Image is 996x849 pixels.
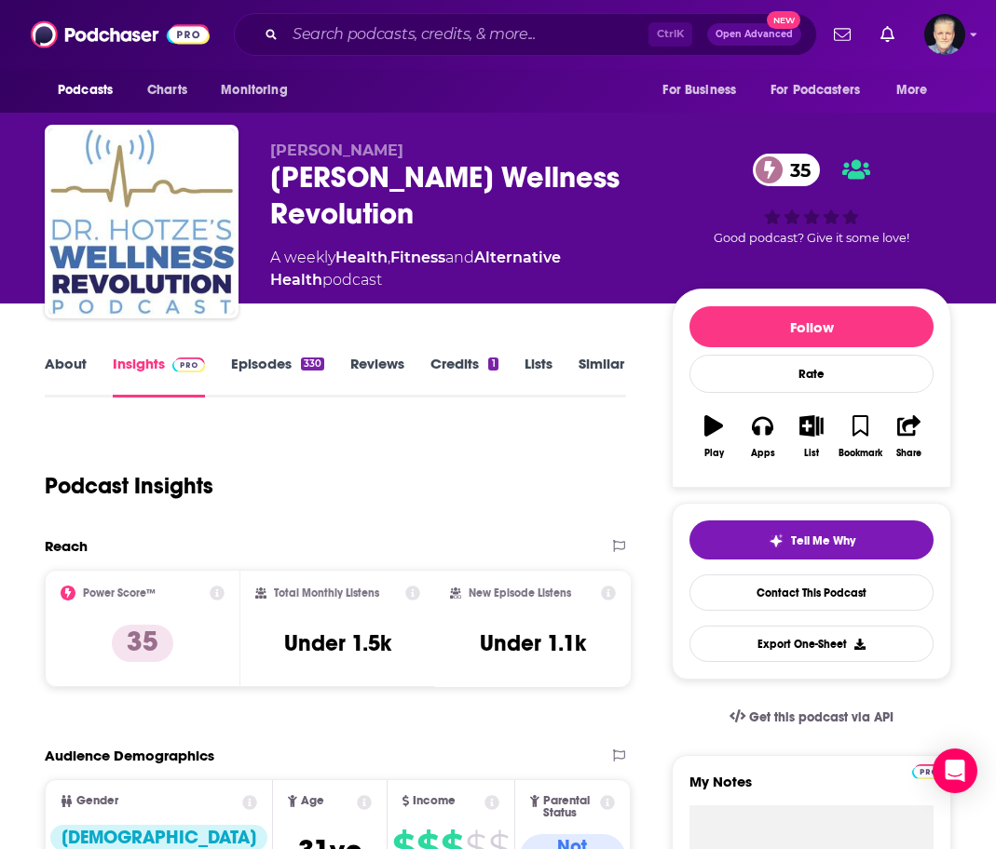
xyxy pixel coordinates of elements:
[83,586,156,600] h2: Power Score™
[231,355,324,398] a: Episodes330
[147,77,187,103] span: Charts
[689,574,934,611] a: Contact This Podcast
[112,625,173,662] p: 35
[31,17,210,52] img: Podchaser - Follow, Share and Rate Podcasts
[787,403,836,470] button: List
[270,247,642,291] div: A weekly podcast
[672,141,951,258] div: 35Good podcast? Give it some love!
[767,11,800,29] span: New
[749,709,894,725] span: Get this podcast via API
[301,357,324,371] div: 330
[543,795,596,819] span: Parental Status
[58,77,113,103] span: Podcasts
[836,403,884,470] button: Bookmark
[839,448,882,459] div: Bookmark
[896,448,921,459] div: Share
[704,448,724,459] div: Play
[390,249,445,266] a: Fitness
[413,795,456,807] span: Income
[649,73,759,108] button: open menu
[751,448,775,459] div: Apps
[45,73,137,108] button: open menu
[388,249,390,266] span: ,
[883,73,951,108] button: open menu
[335,249,388,266] a: Health
[716,30,793,39] span: Open Advanced
[45,472,213,500] h1: Podcast Insights
[301,795,324,807] span: Age
[924,14,965,55] img: User Profile
[912,761,945,779] a: Pro website
[469,586,571,600] h2: New Episode Listens
[738,403,786,470] button: Apps
[579,355,624,398] a: Similar
[445,249,474,266] span: and
[758,73,887,108] button: open menu
[284,629,391,657] h3: Under 1.5k
[707,23,801,46] button: Open AdvancedNew
[771,154,820,186] span: 35
[525,355,553,398] a: Lists
[769,533,784,548] img: tell me why sparkle
[648,22,692,47] span: Ctrl K
[45,537,88,555] h2: Reach
[826,19,858,50] a: Show notifications dropdown
[270,141,403,159] span: [PERSON_NAME]
[896,77,928,103] span: More
[488,357,498,371] div: 1
[689,773,934,805] label: My Notes
[285,20,648,49] input: Search podcasts, credits, & more...
[753,154,820,186] a: 35
[924,14,965,55] button: Show profile menu
[135,73,198,108] a: Charts
[48,128,235,315] img: Dr. Hotze's Wellness Revolution
[689,403,738,470] button: Play
[924,14,965,55] span: Logged in as JonesLiterary
[76,795,118,807] span: Gender
[771,77,860,103] span: For Podcasters
[715,694,908,740] a: Get this podcast via API
[350,355,404,398] a: Reviews
[234,13,817,56] div: Search podcasts, credits, & more...
[689,520,934,559] button: tell me why sparkleTell Me Why
[912,764,945,779] img: Podchaser Pro
[714,231,909,245] span: Good podcast? Give it some love!
[480,629,586,657] h3: Under 1.1k
[221,77,287,103] span: Monitoring
[791,533,855,548] span: Tell Me Why
[113,355,205,398] a: InsightsPodchaser Pro
[45,355,87,398] a: About
[689,306,934,347] button: Follow
[689,626,934,662] button: Export One-Sheet
[274,586,379,600] h2: Total Monthly Listens
[933,748,977,793] div: Open Intercom Messenger
[662,77,736,103] span: For Business
[804,448,819,459] div: List
[430,355,498,398] a: Credits1
[45,747,214,764] h2: Audience Demographics
[689,355,934,393] div: Rate
[208,73,311,108] button: open menu
[172,357,205,372] img: Podchaser Pro
[873,19,902,50] a: Show notifications dropdown
[270,249,561,289] a: Alternative Health
[885,403,934,470] button: Share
